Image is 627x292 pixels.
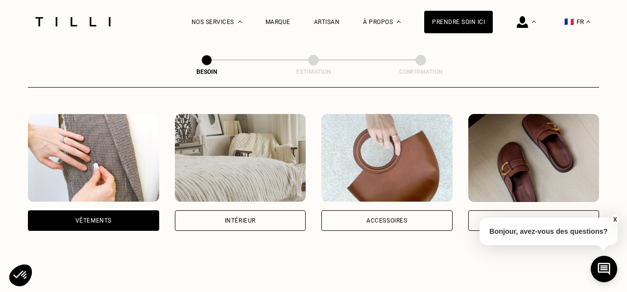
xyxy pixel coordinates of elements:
[424,11,493,33] a: Prendre soin ici
[366,218,408,224] div: Accessoires
[321,114,453,202] img: Accessoires
[468,114,600,202] img: Chaussures
[32,17,114,26] img: Logo du service de couturière Tilli
[610,214,620,225] button: X
[480,218,618,245] p: Bonjour, avez-vous des questions?
[28,114,159,202] img: Vêtements
[225,218,256,224] div: Intérieur
[586,21,590,23] img: menu déroulant
[265,19,290,25] a: Marque
[564,17,574,26] span: 🇫🇷
[265,68,362,75] div: Estimation
[175,114,306,202] img: Intérieur
[314,19,340,25] a: Artisan
[397,21,401,23] img: Menu déroulant à propos
[532,21,536,23] img: Menu déroulant
[517,16,528,28] img: icône connexion
[238,21,242,23] img: Menu déroulant
[158,68,256,75] div: Besoin
[372,68,470,75] div: Confirmation
[75,218,112,224] div: Vêtements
